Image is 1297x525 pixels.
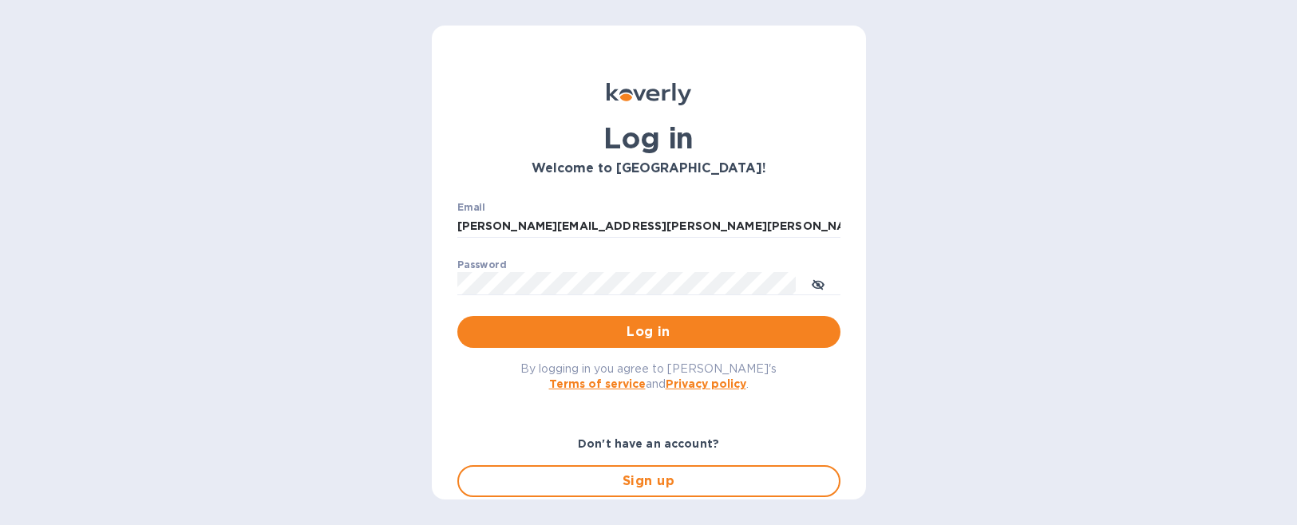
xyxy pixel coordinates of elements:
button: toggle password visibility [802,267,834,299]
a: Terms of service [549,377,646,390]
img: Koverly [607,83,691,105]
label: Email [457,203,485,212]
h3: Welcome to [GEOGRAPHIC_DATA]! [457,161,840,176]
span: Sign up [472,472,826,491]
button: Sign up [457,465,840,497]
span: Log in [470,322,828,341]
button: Log in [457,316,840,348]
b: Don't have an account? [578,437,719,450]
h1: Log in [457,121,840,155]
a: Privacy policy [666,377,746,390]
input: Enter email address [457,215,840,239]
label: Password [457,260,506,270]
span: By logging in you agree to [PERSON_NAME]'s and . [520,362,777,390]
